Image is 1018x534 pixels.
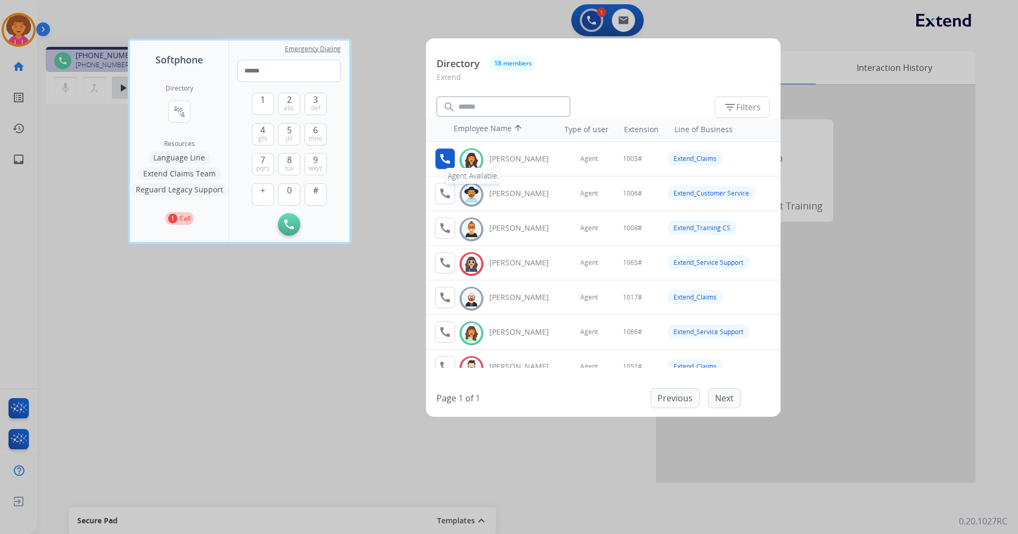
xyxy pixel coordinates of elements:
div: [PERSON_NAME] [489,292,561,303]
span: wxyz [308,164,323,173]
button: Language Line [148,151,210,164]
span: Softphone [155,52,203,67]
span: 1065# [623,258,642,267]
span: Emergency Dialing [285,45,341,53]
p: 0.20.1027RC [959,515,1007,528]
span: 1006# [623,189,642,198]
span: 8 [287,153,292,166]
span: # [313,184,318,197]
span: 1 [260,93,265,106]
button: 8tuv [278,153,300,175]
span: + [260,184,265,197]
span: def [311,104,321,112]
mat-icon: arrow_upward [512,123,524,136]
div: Agent Available. [445,168,502,184]
span: 4 [260,124,265,136]
mat-icon: filter_list [724,101,736,114]
span: 3 [313,93,318,106]
img: avatar [464,325,479,342]
span: ghi [258,134,267,143]
img: avatar [464,187,479,203]
div: Extend_Service Support [667,325,750,339]
span: Resources [164,140,195,148]
p: of [465,392,473,404]
span: 1008# [623,224,642,232]
button: # [305,183,327,206]
span: 7 [260,153,265,166]
span: mno [309,134,322,143]
span: Filters [724,101,761,114]
span: tuv [285,164,294,173]
mat-icon: connect_without_contact [173,105,186,118]
button: 3def [305,93,327,115]
div: [PERSON_NAME] [489,327,561,337]
button: 6mno [305,123,327,145]
span: 9 [313,153,318,166]
button: 4ghi [252,123,274,145]
mat-icon: call [439,360,451,373]
span: jkl [286,134,292,143]
button: 1 [252,93,274,115]
img: avatar [464,256,479,272]
span: 0 [287,184,292,197]
div: [PERSON_NAME] [489,188,561,199]
img: avatar [464,290,479,307]
p: Call [179,214,191,223]
button: 9wxyz [305,153,327,175]
th: Employee Name [448,118,544,141]
mat-icon: call [439,326,451,338]
p: Page [437,392,456,404]
span: Agent [580,258,598,267]
p: Directory [437,56,480,71]
span: 5 [287,124,292,136]
span: Agent [580,328,598,336]
button: + [252,183,274,206]
p: Extend [437,71,770,91]
mat-icon: call [439,187,451,200]
span: Agent [580,362,598,371]
div: Extend_Claims [667,151,723,166]
button: 18 members [490,55,536,71]
span: 1005# [623,155,642,163]
div: Extend_Training CS [667,221,737,235]
div: [PERSON_NAME] [489,153,561,164]
span: Agent [580,189,598,198]
div: Extend_Claims [667,290,723,304]
h2: Directory [166,84,193,93]
th: Extension [619,119,664,140]
div: Extend_Service Support [667,255,750,270]
span: pqrs [256,164,269,173]
span: 1017# [623,293,642,302]
img: avatar [464,221,479,238]
div: [PERSON_NAME] [489,223,561,233]
th: Type of user [549,119,614,140]
p: 1 [168,214,177,223]
mat-icon: call [439,152,451,165]
button: Agent Available. [435,148,455,169]
span: Agent [580,155,598,163]
span: 1052# [623,362,642,371]
button: Filters [715,96,770,118]
span: 2 [287,93,292,106]
button: 2abc [278,93,300,115]
span: 6 [313,124,318,136]
mat-icon: search [443,101,456,114]
div: [PERSON_NAME] [489,257,561,268]
div: Extend_Customer Service [667,186,756,200]
button: 7pqrs [252,153,274,175]
span: 1066# [623,328,642,336]
mat-icon: call [439,222,451,234]
mat-icon: call [439,291,451,304]
button: Reguard Legacy Support [130,183,228,196]
span: Agent [580,224,598,232]
img: call-button [284,220,294,229]
img: avatar [464,152,479,168]
button: 5jkl [278,123,300,145]
button: Extend Claims Team [138,167,221,180]
div: [PERSON_NAME] [489,361,561,372]
span: Agent [580,293,598,302]
button: 0 [278,183,300,206]
div: Extend_Claims [667,359,723,374]
th: Line of Business [669,119,775,140]
img: avatar [464,360,479,376]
